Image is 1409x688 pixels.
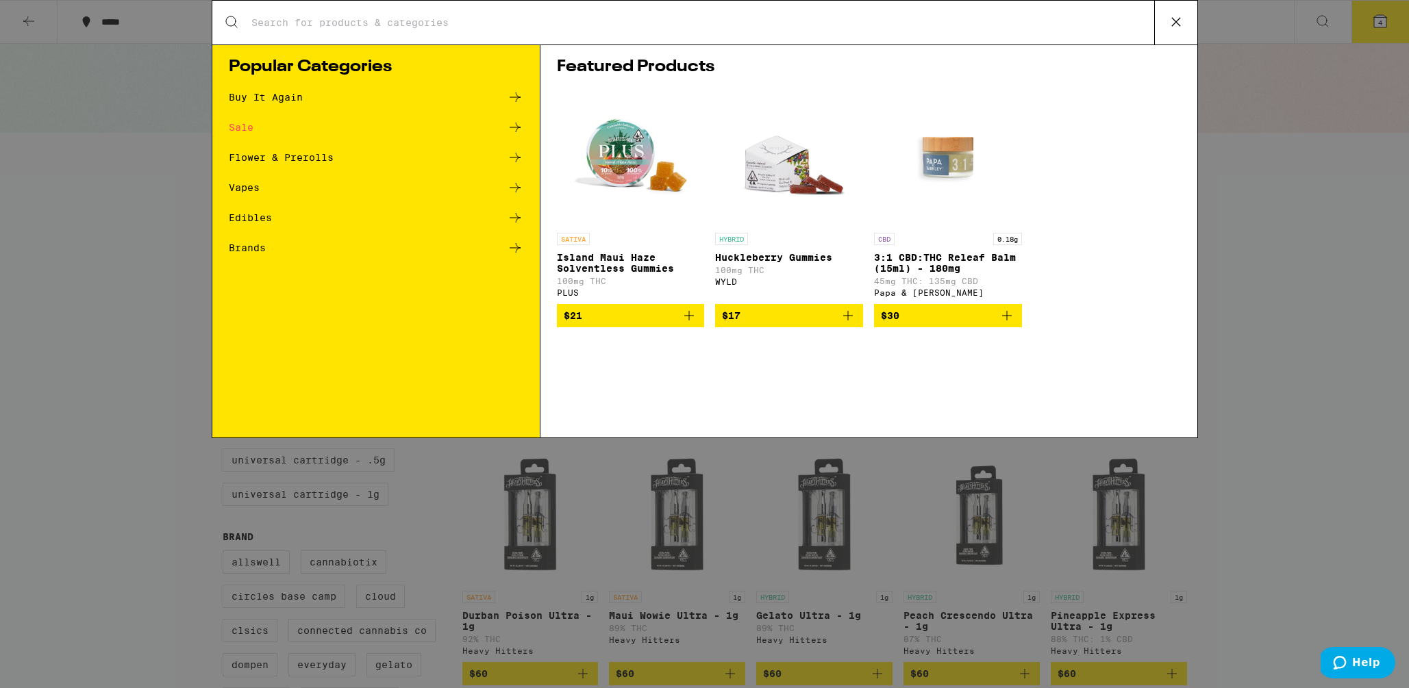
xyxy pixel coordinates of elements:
[715,252,863,263] p: Huckleberry Gummies
[721,89,858,226] img: WYLD - Huckleberry Gummies
[557,59,1181,75] h1: Featured Products
[229,119,523,136] a: Sale
[229,149,523,166] a: Flower & Prerolls
[874,252,1022,274] p: 3:1 CBD:THC Releaf Balm (15ml) - 180mg
[229,209,523,226] a: Edibles
[229,179,523,196] a: Vapes
[874,89,1022,304] a: Open page for 3:1 CBD:THC Releaf Balm (15ml) - 180mg from Papa & Barkley
[229,213,272,222] div: Edibles
[874,233,895,245] p: CBD
[229,153,334,162] div: Flower & Prerolls
[557,233,590,245] p: SATIVA
[1321,647,1395,681] iframe: Opens a widget where you can find more information
[229,59,523,75] h1: Popular Categories
[229,92,303,102] div: Buy It Again
[993,233,1022,245] p: 0.18g
[715,277,863,286] div: WYLD
[229,89,523,105] a: Buy It Again
[715,304,863,327] button: Add to bag
[557,304,705,327] button: Add to bag
[229,240,523,256] a: Brands
[874,304,1022,327] button: Add to bag
[874,277,1022,285] p: 45mg THC: 135mg CBD
[880,89,1017,226] img: Papa & Barkley - 3:1 CBD:THC Releaf Balm (15ml) - 180mg
[881,310,899,321] span: $30
[715,89,863,304] a: Open page for Huckleberry Gummies from WYLD
[715,233,748,245] p: HYBRID
[557,277,705,285] p: 100mg THC
[874,288,1022,297] div: Papa & [PERSON_NAME]
[715,266,863,275] p: 100mg THC
[229,243,266,253] div: Brands
[557,288,705,297] div: PLUS
[229,183,260,192] div: Vapes
[229,123,253,132] div: Sale
[562,89,699,226] img: PLUS - Island Maui Haze Solventless Gummies
[564,310,582,321] span: $21
[557,252,705,274] p: Island Maui Haze Solventless Gummies
[722,310,740,321] span: $17
[251,16,1154,29] input: Search for products & categories
[557,89,705,304] a: Open page for Island Maui Haze Solventless Gummies from PLUS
